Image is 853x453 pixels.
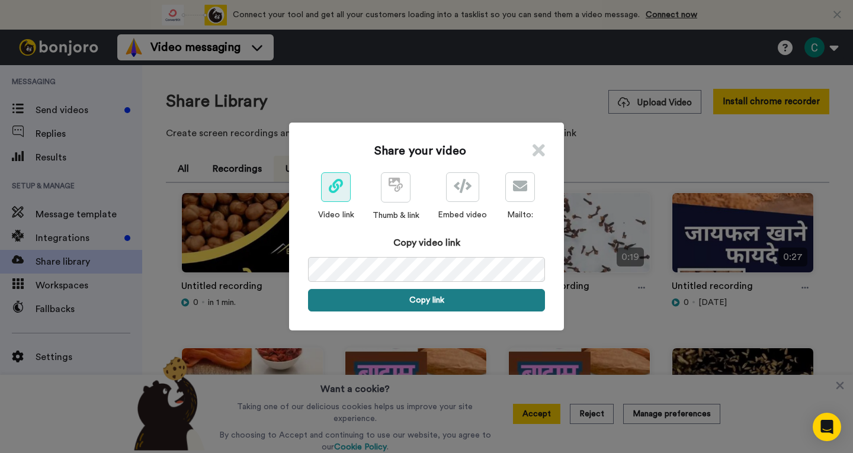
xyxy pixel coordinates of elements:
div: Mailto: [505,209,535,221]
div: Open Intercom Messenger [813,413,841,441]
button: Copy link [308,289,545,311]
div: Embed video [438,209,487,221]
div: Video link [318,209,354,221]
h1: Share your video [374,143,466,159]
div: Thumb & link [373,210,419,221]
div: Copy video link [308,236,545,250]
